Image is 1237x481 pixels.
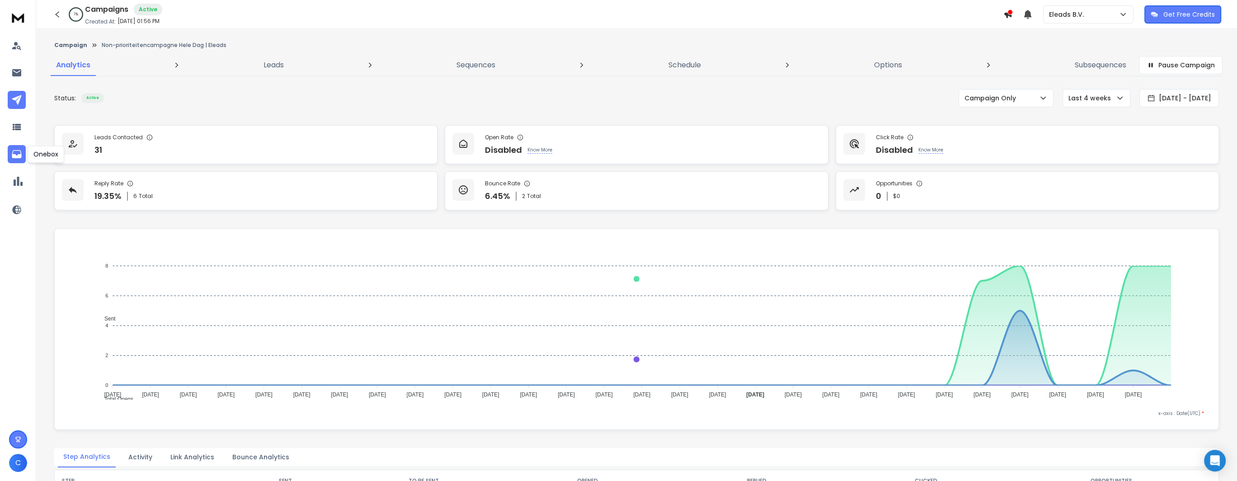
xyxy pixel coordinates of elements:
[1069,54,1132,76] a: Subsequences
[1125,391,1142,398] tspan: [DATE]
[451,54,501,76] a: Sequences
[876,180,912,187] p: Opportunities
[918,146,943,154] p: Know More
[785,391,802,398] tspan: [DATE]
[1139,89,1219,107] button: [DATE] - [DATE]
[9,454,27,472] button: C
[69,410,1204,417] p: x-axis : Date(UTC)
[456,60,495,71] p: Sequences
[1163,10,1215,19] p: Get Free Credits
[102,42,226,49] p: Non-prioriteitencampagne Hele Dag | Eleads
[217,391,235,398] tspan: [DATE]
[133,193,137,200] span: 6
[105,323,108,328] tspan: 4
[180,391,197,398] tspan: [DATE]
[54,42,87,49] button: Campaign
[874,60,902,71] p: Options
[444,391,461,398] tspan: [DATE]
[105,293,108,298] tspan: 6
[255,391,273,398] tspan: [DATE]
[596,391,613,398] tspan: [DATE]
[1049,10,1087,19] p: Eleads B.V.
[123,447,158,467] button: Activity
[118,18,160,25] p: [DATE] 01:56 PM
[836,125,1219,164] a: Click RateDisabledKnow More
[1144,5,1221,24] button: Get Free Credits
[165,447,220,467] button: Link Analytics
[58,447,116,467] button: Step Analytics
[142,391,159,398] tspan: [DATE]
[520,391,537,398] tspan: [DATE]
[964,94,1020,103] p: Campaign Only
[876,190,881,203] p: 0
[860,391,877,398] tspan: [DATE]
[1087,391,1104,398] tspan: [DATE]
[445,125,828,164] a: Open RateDisabledKnow More
[9,9,27,26] img: logo
[28,146,64,163] div: Onebox
[522,193,525,200] span: 2
[974,391,991,398] tspan: [DATE]
[709,391,726,398] tspan: [DATE]
[485,190,510,203] p: 6.45 %
[558,391,575,398] tspan: [DATE]
[54,171,437,210] a: Reply Rate19.35%6Total
[56,60,90,71] p: Analytics
[868,54,907,76] a: Options
[527,193,541,200] span: Total
[54,125,437,164] a: Leads Contacted31
[54,94,76,103] p: Status:
[105,263,108,269] tspan: 8
[633,391,650,398] tspan: [DATE]
[139,193,153,200] span: Total
[1049,391,1066,398] tspan: [DATE]
[527,146,552,154] p: Know More
[134,4,162,15] div: Active
[663,54,706,76] a: Schedule
[94,134,143,141] p: Leads Contacted
[482,391,499,398] tspan: [DATE]
[823,391,840,398] tspan: [DATE]
[105,382,108,388] tspan: 0
[51,54,96,76] a: Analytics
[369,391,386,398] tspan: [DATE]
[936,391,953,398] tspan: [DATE]
[898,391,915,398] tspan: [DATE]
[74,12,78,17] p: 1 %
[1011,391,1029,398] tspan: [DATE]
[98,316,116,322] span: Sent
[85,18,116,25] p: Created At:
[105,353,108,358] tspan: 2
[876,144,913,156] p: Disabled
[104,391,121,398] tspan: [DATE]
[94,190,122,203] p: 19.35 %
[485,144,522,156] p: Disabled
[227,447,295,467] button: Bounce Analytics
[98,396,133,402] span: Total Opens
[263,60,284,71] p: Leads
[258,54,289,76] a: Leads
[81,93,104,103] div: Active
[668,60,701,71] p: Schedule
[406,391,423,398] tspan: [DATE]
[1139,56,1223,74] button: Pause Campaign
[1204,450,1226,472] div: Open Intercom Messenger
[1068,94,1115,103] p: Last 4 weeks
[893,193,900,200] p: $ 0
[445,171,828,210] a: Bounce Rate6.45%2Total
[485,134,513,141] p: Open Rate
[331,391,348,398] tspan: [DATE]
[293,391,310,398] tspan: [DATE]
[85,4,128,15] h1: Campaigns
[485,180,520,187] p: Bounce Rate
[836,171,1219,210] a: Opportunities0$0
[94,180,123,187] p: Reply Rate
[671,391,688,398] tspan: [DATE]
[746,391,764,398] tspan: [DATE]
[876,134,903,141] p: Click Rate
[94,144,102,156] p: 31
[1075,60,1126,71] p: Subsequences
